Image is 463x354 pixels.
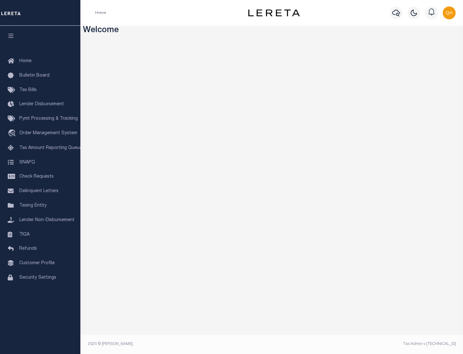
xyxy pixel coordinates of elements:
span: Home [19,59,32,63]
img: svg+xml;base64,PHN2ZyB4bWxucz0iaHR0cDovL3d3dy53My5vcmcvMjAwMC9zdmciIHBvaW50ZXItZXZlbnRzPSJub25lIi... [443,6,456,19]
div: Tax Admin v.[TECHNICAL_ID] [277,341,456,347]
span: Taxing Entity [19,203,47,208]
h3: Welcome [83,26,461,36]
i: travel_explore [8,129,18,138]
span: Order Management System [19,131,77,135]
span: Lender Disbursement [19,102,64,107]
span: Tax Bills [19,88,37,92]
span: Refunds [19,247,37,251]
span: Delinquent Letters [19,189,59,193]
span: Bulletin Board [19,73,50,78]
span: Pymt Processing & Tracking [19,116,78,121]
span: Security Settings [19,275,56,280]
li: Home [95,10,106,16]
span: SNAPQ [19,160,35,164]
span: TIQA [19,232,30,237]
div: 2025 © [PERSON_NAME]. [83,341,272,347]
span: Customer Profile [19,261,55,265]
span: Tax Amount Reporting Queue [19,146,82,150]
img: logo-dark.svg [248,9,300,16]
span: Check Requests [19,174,54,179]
span: Lender Non-Disbursement [19,218,75,222]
